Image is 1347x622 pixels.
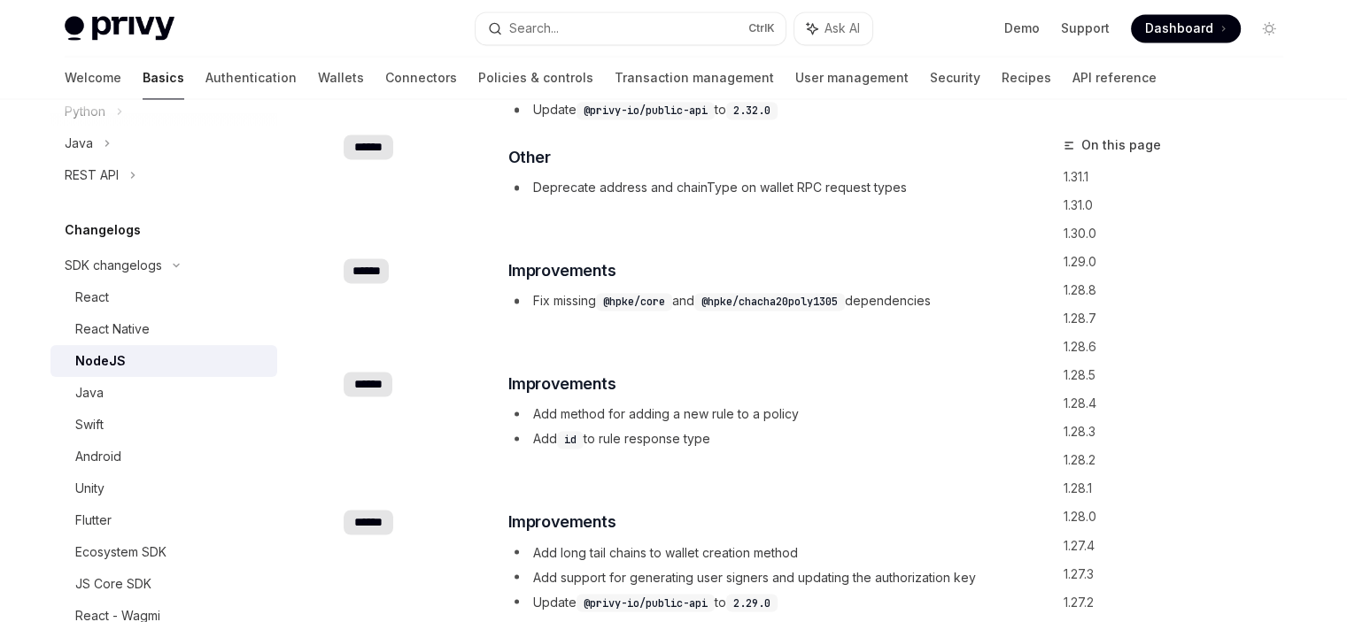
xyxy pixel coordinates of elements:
[75,382,104,403] div: Java
[508,290,980,311] li: Fix missing and dependencies
[50,281,277,313] a: React
[1145,19,1213,37] span: Dashboard
[1064,219,1297,248] a: 1.30.0
[50,536,277,568] a: Ecosystem SDK
[50,504,277,536] a: Flutter
[50,409,277,441] a: Swift
[795,57,909,99] a: User management
[75,350,126,372] div: NodeJS
[50,472,277,504] a: Unity
[1064,389,1297,418] a: 1.28.4
[1061,19,1110,37] a: Support
[65,219,141,241] h5: Changelogs
[794,12,872,44] button: Ask AI
[726,102,778,119] code: 2.32.0
[1064,531,1297,559] a: 1.27.4
[508,510,616,534] span: Improvements
[615,57,774,99] a: Transaction management
[1064,163,1297,191] a: 1.31.1
[318,57,364,99] a: Wallets
[1131,14,1241,42] a: Dashboard
[726,594,778,611] code: 2.29.0
[1081,134,1161,156] span: On this page
[508,591,980,612] li: Update to
[50,345,277,377] a: NodeJS
[1255,14,1283,42] button: Toggle dark mode
[508,145,551,170] span: Other
[577,102,715,119] code: @privy-io/public-api
[748,21,775,35] span: Ctrl K
[1064,418,1297,446] a: 1.28.3
[385,57,457,99] a: Connectors
[557,431,584,449] code: id
[75,446,121,467] div: Android
[476,12,786,44] button: Search...CtrlK
[75,414,104,435] div: Swift
[75,319,150,340] div: React Native
[508,403,980,425] li: Add method for adding a new rule to a policy
[50,377,277,409] a: Java
[1064,333,1297,361] a: 1.28.6
[1064,191,1297,219] a: 1.31.0
[1064,559,1297,587] a: 1.27.3
[75,287,109,308] div: React
[75,541,166,563] div: Ecosystem SDK
[1002,57,1051,99] a: Recipes
[1064,503,1297,531] a: 1.28.0
[205,57,297,99] a: Authentication
[508,566,980,587] li: Add support for generating user signers and updating the authorization key
[508,99,980,120] li: Update to
[508,541,980,563] li: Add long tail chains to wallet creation method
[1072,57,1157,99] a: API reference
[1064,474,1297,503] a: 1.28.1
[75,510,112,531] div: Flutter
[508,177,980,198] li: Deprecate address and chainType on wallet RPC request types
[1064,276,1297,304] a: 1.28.8
[508,258,616,283] span: Improvements
[508,428,980,449] li: Add to rule response type
[509,18,559,39] div: Search...
[930,57,980,99] a: Security
[50,441,277,472] a: Android
[1064,587,1297,616] a: 1.27.2
[824,19,860,37] span: Ask AI
[65,133,93,154] div: Java
[50,568,277,600] a: JS Core SDK
[1064,304,1297,333] a: 1.28.7
[65,255,162,276] div: SDK changelogs
[75,573,151,595] div: JS Core SDK
[1064,446,1297,474] a: 1.28.2
[65,16,174,41] img: light logo
[596,293,672,311] code: @hpke/core
[478,57,593,99] a: Policies & controls
[75,478,105,499] div: Unity
[694,293,845,311] code: @hpke/chacha20poly1305
[1064,361,1297,389] a: 1.28.5
[508,372,616,396] span: Improvements
[1004,19,1040,37] a: Demo
[65,165,119,186] div: REST API
[577,594,715,611] code: @privy-io/public-api
[65,57,121,99] a: Welcome
[50,313,277,345] a: React Native
[143,57,184,99] a: Basics
[1064,248,1297,276] a: 1.29.0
